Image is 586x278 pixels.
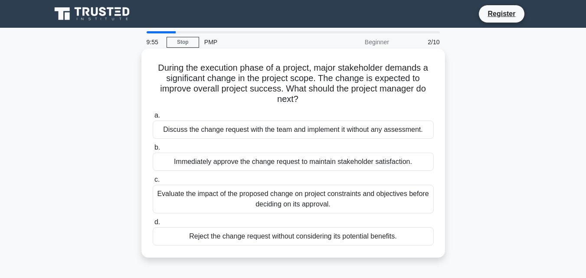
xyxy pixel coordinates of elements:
div: PMP [199,33,318,51]
div: Discuss the change request with the team and implement it without any assessment. [153,121,434,139]
a: Stop [167,37,199,48]
div: Evaluate the impact of the proposed change on project constraints and objectives before deciding ... [153,185,434,213]
div: 9:55 [141,33,167,51]
span: d. [154,218,160,226]
span: c. [154,176,160,183]
h5: During the execution phase of a project, major stakeholder demands a significant change in the pr... [152,62,435,105]
div: Reject the change request without considering its potential benefits. [153,227,434,245]
div: Beginner [318,33,394,51]
span: a. [154,111,160,119]
a: Register [482,8,521,19]
span: b. [154,144,160,151]
div: 2/10 [394,33,445,51]
div: Immediately approve the change request to maintain stakeholder satisfaction. [153,153,434,171]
